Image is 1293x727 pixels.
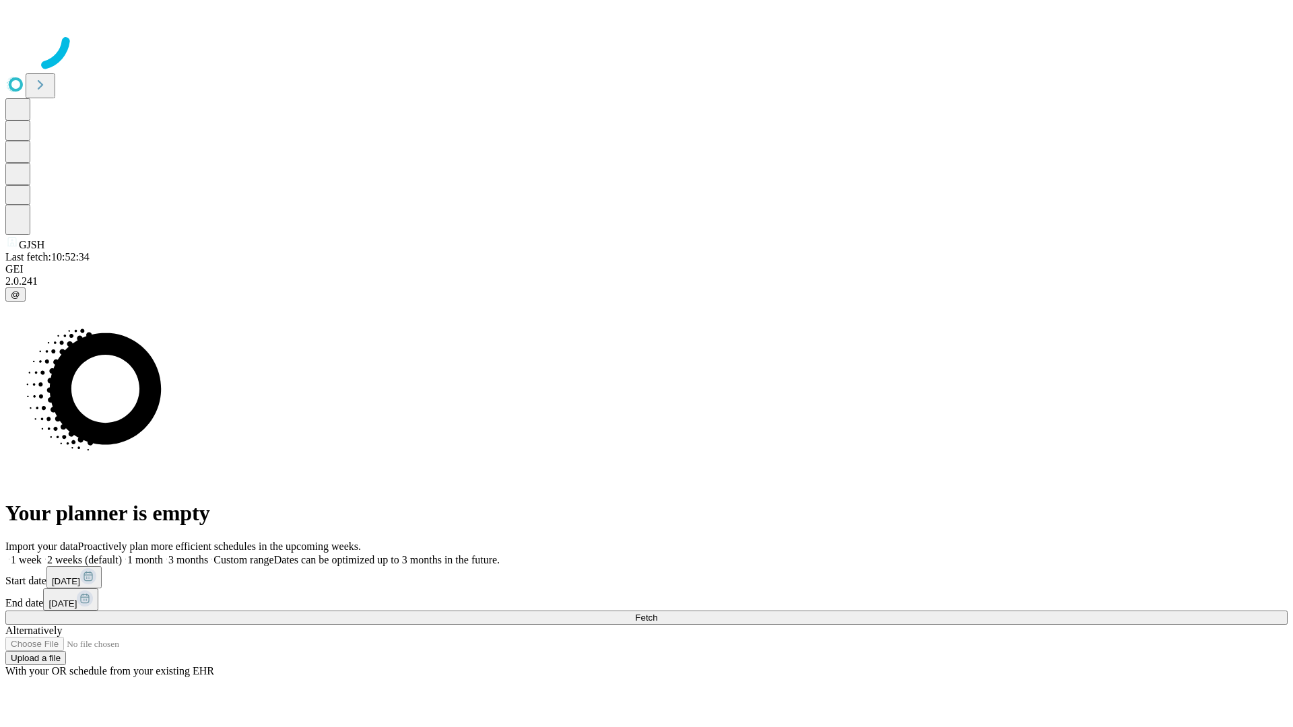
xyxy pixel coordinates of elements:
[5,287,26,302] button: @
[5,263,1288,275] div: GEI
[43,588,98,611] button: [DATE]
[48,598,77,609] span: [DATE]
[5,588,1288,611] div: End date
[46,566,102,588] button: [DATE]
[274,554,500,565] span: Dates can be optimized up to 3 months in the future.
[5,651,66,665] button: Upload a file
[5,566,1288,588] div: Start date
[5,625,62,636] span: Alternatively
[5,541,78,552] span: Import your data
[11,289,20,300] span: @
[52,576,80,586] span: [DATE]
[168,554,208,565] span: 3 months
[78,541,361,552] span: Proactively plan more efficient schedules in the upcoming weeks.
[19,239,44,250] span: GJSH
[5,251,90,263] span: Last fetch: 10:52:34
[127,554,163,565] span: 1 month
[213,554,273,565] span: Custom range
[635,613,657,623] span: Fetch
[5,665,214,677] span: With your OR schedule from your existing EHR
[47,554,122,565] span: 2 weeks (default)
[5,275,1288,287] div: 2.0.241
[5,501,1288,526] h1: Your planner is empty
[5,611,1288,625] button: Fetch
[11,554,42,565] span: 1 week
